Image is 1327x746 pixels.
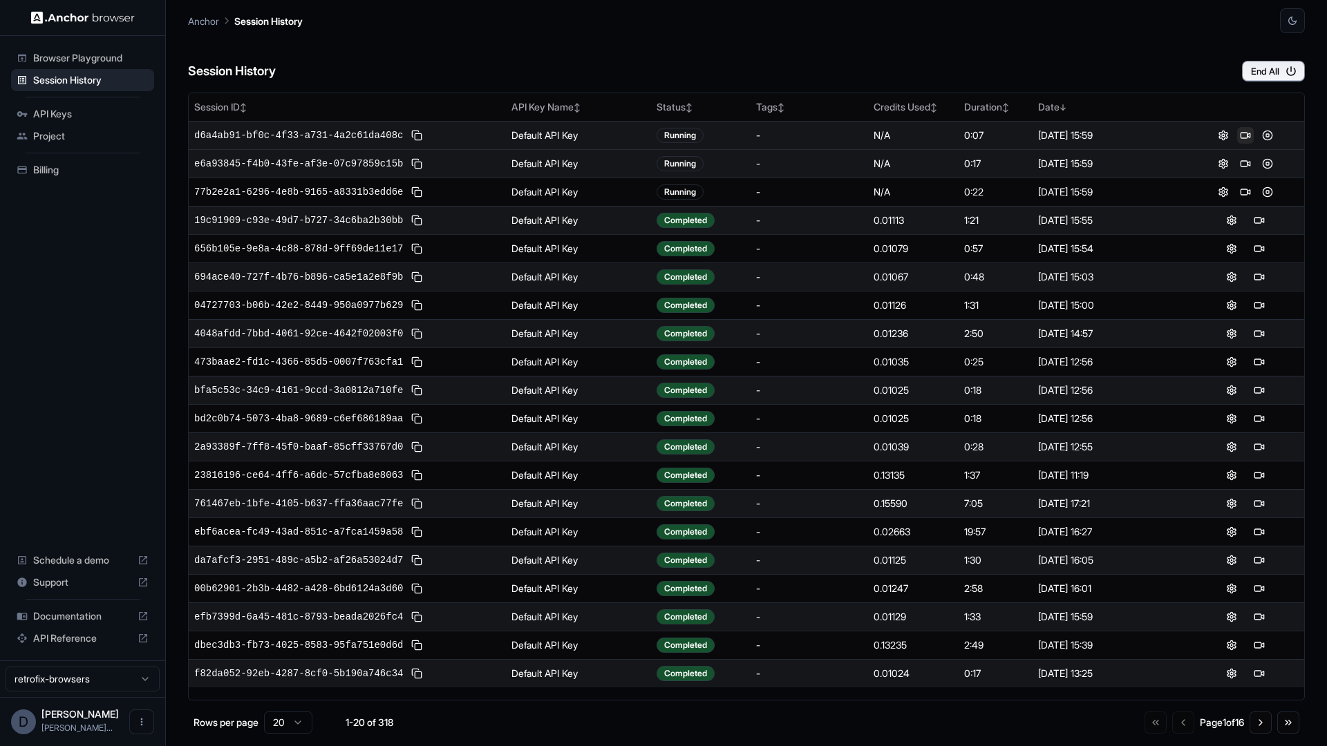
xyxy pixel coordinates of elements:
td: Default API Key [506,178,651,206]
div: 1:21 [964,213,1026,227]
span: Browser Playground [33,51,149,65]
td: Default API Key [506,404,651,432]
div: 0.13135 [874,468,953,482]
div: 0.02663 [874,525,953,539]
div: 0:22 [964,185,1026,199]
h6: Session History [188,61,276,82]
div: - [756,242,863,256]
div: D [11,709,36,734]
span: ↕ [1002,102,1009,113]
div: 0.01129 [874,610,953,624]
div: [DATE] 15:54 [1038,242,1181,256]
td: Default API Key [506,432,651,461]
div: 0:07 [964,128,1026,142]
div: 0.01113 [874,213,953,227]
div: Billing [11,159,154,181]
div: Completed [657,468,715,483]
div: - [756,270,863,284]
span: e6a93845-f4b0-43fe-af3e-07c97859c15b [194,157,403,171]
div: - [756,582,863,595]
div: 19:57 [964,525,1026,539]
td: Default API Key [506,347,651,376]
div: Completed [657,638,715,653]
div: Completed [657,354,715,370]
div: - [756,525,863,539]
div: [DATE] 15:59 [1038,157,1181,171]
div: Completed [657,213,715,228]
div: Tags [756,100,863,114]
div: Page 1 of 16 [1200,716,1244,729]
span: 19c91909-c93e-49d7-b727-34c6ba2b30bb [194,213,403,227]
div: Project [11,125,154,147]
span: ↕ [686,102,693,113]
span: dbec3db3-fb73-4025-8583-95fa751e0d6d [194,638,403,652]
div: - [756,638,863,652]
div: Completed [657,269,715,285]
p: Rows per page [194,716,258,729]
span: 4048afdd-7bbd-4061-92ce-4642f02003f0 [194,327,403,341]
td: Default API Key [506,262,651,291]
div: [DATE] 12:55 [1038,440,1181,454]
td: Default API Key [506,461,651,489]
td: Default API Key [506,319,651,347]
div: [DATE] 15:59 [1038,128,1181,142]
span: 2a93389f-7ff8-45f0-baaf-85cff33767d0 [194,440,403,454]
div: - [756,327,863,341]
div: 0.01024 [874,667,953,680]
div: API Keys [11,103,154,125]
div: [DATE] 15:55 [1038,213,1181,227]
div: 0.15590 [874,497,953,510]
div: [DATE] 15:39 [1038,638,1181,652]
td: Default API Key [506,376,651,404]
span: d6a4ab91-bf0c-4f33-a731-4a2c61da408c [194,128,403,142]
p: Anchor [188,14,219,28]
td: Default API Key [506,546,651,574]
div: Running [657,156,704,171]
div: 2:49 [964,638,1026,652]
div: Status [657,100,745,114]
div: Completed [657,326,715,341]
span: daniel@retrofix.ai [41,723,113,733]
span: Support [33,575,132,589]
div: [DATE] 15:03 [1038,270,1181,284]
div: Completed [657,581,715,596]
button: Open menu [129,709,154,734]
span: f82da052-92eb-4287-8cf0-5b190a746c34 [194,667,403,680]
div: Documentation [11,605,154,627]
div: Schedule a demo [11,549,154,571]
div: - [756,497,863,510]
span: 694ace40-727f-4b76-b896-ca5e1a2e8f9b [194,270,403,284]
td: Default API Key [506,631,651,659]
div: Completed [657,553,715,568]
div: 2:50 [964,327,1026,341]
button: End All [1242,61,1305,82]
span: bfa5c53c-34c9-4161-9ccd-3a0812a710fe [194,383,403,397]
div: 0.01236 [874,327,953,341]
div: Session ID [194,100,500,114]
td: Default API Key [506,149,651,178]
div: - [756,553,863,567]
div: [DATE] 15:00 [1038,298,1181,312]
span: Schedule a demo [33,553,132,567]
div: - [756,157,863,171]
div: 7:05 [964,497,1026,510]
div: 0.01125 [874,553,953,567]
div: [DATE] 16:01 [1038,582,1181,595]
div: 0:25 [964,355,1026,369]
span: 00b62901-2b3b-4482-a428-6bd6124a3d60 [194,582,403,595]
div: 0.01025 [874,383,953,397]
span: ebf6acea-fc49-43ad-851c-a7fca1459a58 [194,525,403,539]
p: Session History [234,14,303,28]
div: Browser Playground [11,47,154,69]
td: Default API Key [506,517,651,546]
div: 1:37 [964,468,1026,482]
div: Completed [657,609,715,624]
div: [DATE] 17:21 [1038,497,1181,510]
div: 0.01067 [874,270,953,284]
div: 0.01035 [874,355,953,369]
div: 0.01039 [874,440,953,454]
div: N/A [874,157,953,171]
div: - [756,383,863,397]
span: 473baae2-fd1c-4366-85d5-0007f763cfa1 [194,355,403,369]
div: 0:18 [964,412,1026,425]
